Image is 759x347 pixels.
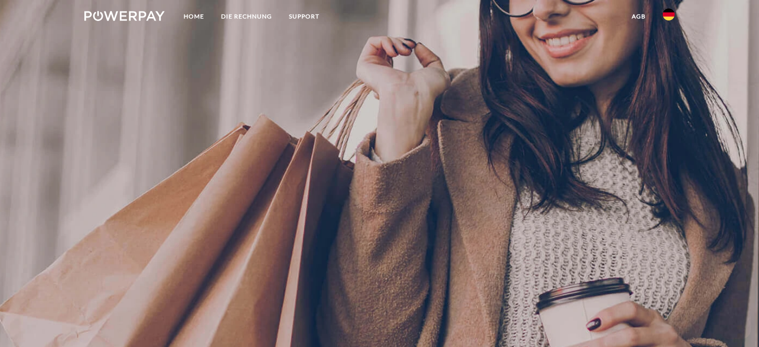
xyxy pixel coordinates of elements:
[719,307,751,339] iframe: Bouton de lancement de la fenêtre de messagerie
[84,11,165,21] img: logo-powerpay-white.svg
[623,7,654,25] a: agb
[213,7,280,25] a: DIE RECHNUNG
[175,7,213,25] a: Home
[663,8,675,20] img: de
[280,7,328,25] a: SUPPORT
